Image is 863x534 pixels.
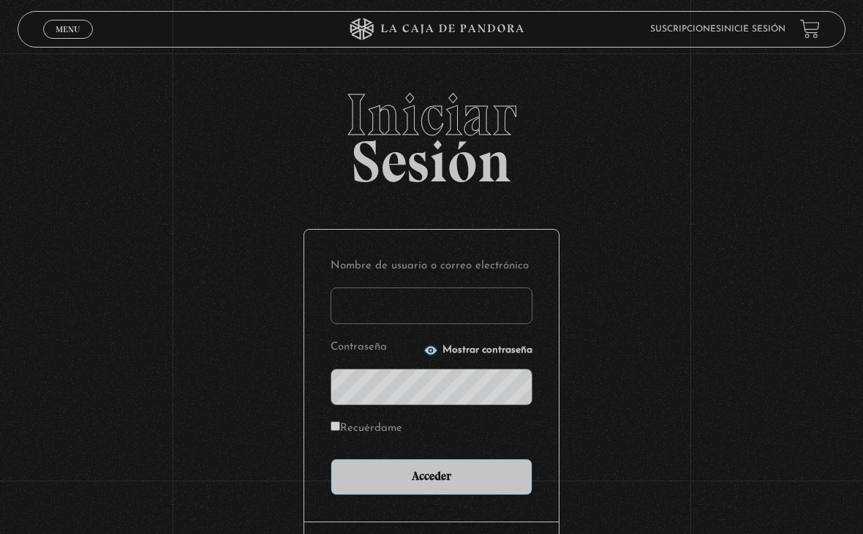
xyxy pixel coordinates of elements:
a: View your shopping cart [800,19,820,39]
label: Nombre de usuario o correo electrónico [331,256,532,276]
input: Acceder [331,459,532,495]
a: Inicie sesión [721,25,785,34]
span: Cerrar [51,37,86,47]
span: Menu [56,25,80,34]
label: Recuérdame [331,418,402,438]
h2: Sesión [18,86,846,179]
span: Iniciar [18,86,846,144]
label: Contraseña [331,337,419,357]
span: Mostrar contraseña [442,345,532,356]
button: Mostrar contraseña [423,343,532,358]
input: Recuérdame [331,421,340,431]
a: Suscripciones [650,25,721,34]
